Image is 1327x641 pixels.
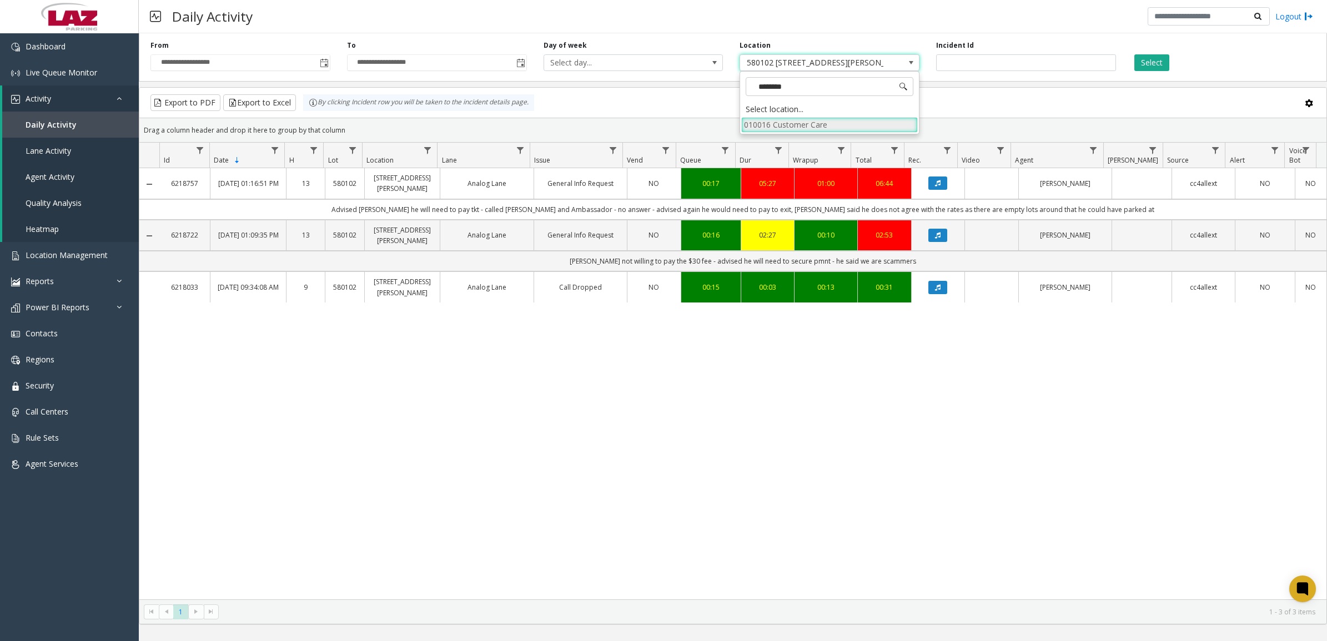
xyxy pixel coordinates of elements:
[541,282,620,292] a: Call Dropped
[1302,230,1320,240] a: NO
[887,143,902,158] a: Total Filter Menu
[26,41,66,52] span: Dashboard
[1015,155,1033,165] span: Agent
[11,95,20,104] img: 'icon'
[166,178,203,189] a: 6218757
[289,155,294,165] span: H
[740,155,751,165] span: Dur
[514,55,526,70] span: Toggle popup
[26,145,71,156] span: Lane Activity
[544,41,587,51] label: Day of week
[801,282,851,292] a: 00:13
[26,354,54,365] span: Regions
[718,143,733,158] a: Queue Filter Menu
[864,230,904,240] div: 02:53
[740,55,883,70] span: 580102 [STREET_ADDRESS][PERSON_NAME]
[748,178,788,189] a: 05:27
[293,282,319,292] a: 9
[1242,282,1288,292] a: NO
[2,164,139,190] a: Agent Activity
[318,55,330,70] span: Toggle popup
[1230,155,1245,165] span: Alert
[167,3,258,30] h3: Daily Activity
[908,155,921,165] span: Rec.
[159,199,1326,220] td: Advised [PERSON_NAME] he will need to pay tkt - called [PERSON_NAME] and Ambassador - no answer -...
[11,304,20,312] img: 'icon'
[544,55,687,70] span: Select day...
[688,230,734,240] a: 00:16
[192,143,207,158] a: Id Filter Menu
[11,460,20,469] img: 'icon'
[371,173,433,194] a: [STREET_ADDRESS][PERSON_NAME]
[1179,282,1228,292] a: cc4allext
[306,143,321,158] a: H Filter Menu
[801,230,851,240] div: 00:10
[217,282,279,292] a: [DATE] 09:34:08 AM
[223,94,296,111] button: Export to Excel
[164,155,170,165] span: Id
[1289,146,1306,165] span: Voice Bot
[856,155,872,165] span: Total
[11,434,20,443] img: 'icon'
[447,230,526,240] a: Analog Lane
[2,216,139,242] a: Heatmap
[217,178,279,189] a: [DATE] 01:16:51 PM
[217,230,279,240] a: [DATE] 01:09:35 PM
[688,178,734,189] a: 00:17
[26,432,59,443] span: Rule Sets
[833,143,848,158] a: Wrapup Filter Menu
[371,225,433,246] a: [STREET_ADDRESS][PERSON_NAME]
[688,282,734,292] div: 00:15
[541,230,620,240] a: General Info Request
[2,138,139,164] a: Lane Activity
[1134,54,1169,71] button: Select
[936,41,974,51] label: Incident Id
[267,143,282,158] a: Date Filter Menu
[159,251,1326,271] td: [PERSON_NAME] not willing to pay the $30 fee - advised he will need to secure pmnt - he said we a...
[233,156,242,165] span: Sortable
[1267,143,1282,158] a: Alert Filter Menu
[293,178,319,189] a: 13
[748,282,788,292] a: 00:03
[541,178,620,189] a: General Info Request
[447,178,526,189] a: Analog Lane
[864,282,904,292] a: 00:31
[634,178,674,189] a: NO
[328,155,338,165] span: Lot
[748,230,788,240] a: 02:27
[166,230,203,240] a: 6218722
[26,276,54,286] span: Reports
[801,178,851,189] div: 01:00
[741,117,918,132] li: 010016 Customer Care
[345,143,360,158] a: Lot Filter Menu
[659,143,673,158] a: Vend Filter Menu
[771,143,786,158] a: Dur Filter Menu
[26,224,59,234] span: Heatmap
[1208,143,1223,158] a: Source Filter Menu
[993,143,1008,158] a: Video Filter Menu
[150,94,220,111] button: Export to PDF
[371,276,433,297] a: [STREET_ADDRESS][PERSON_NAME]
[634,282,674,292] a: NO
[864,178,904,189] a: 06:44
[309,98,318,107] img: infoIcon.svg
[139,120,1326,140] div: Drag a column header and drop it here to group by that column
[1275,11,1313,22] a: Logout
[11,69,20,78] img: 'icon'
[1179,178,1228,189] a: cc4allext
[26,406,68,417] span: Call Centers
[26,250,108,260] span: Location Management
[150,41,169,51] label: From
[332,230,358,240] a: 580102
[1145,143,1160,158] a: Parker Filter Menu
[680,155,701,165] span: Queue
[26,198,82,208] span: Quality Analysis
[512,143,527,158] a: Lane Filter Menu
[11,408,20,417] img: 'icon'
[139,231,159,240] a: Collapse Details
[225,607,1315,617] kendo-pager-info: 1 - 3 of 3 items
[1304,11,1313,22] img: logout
